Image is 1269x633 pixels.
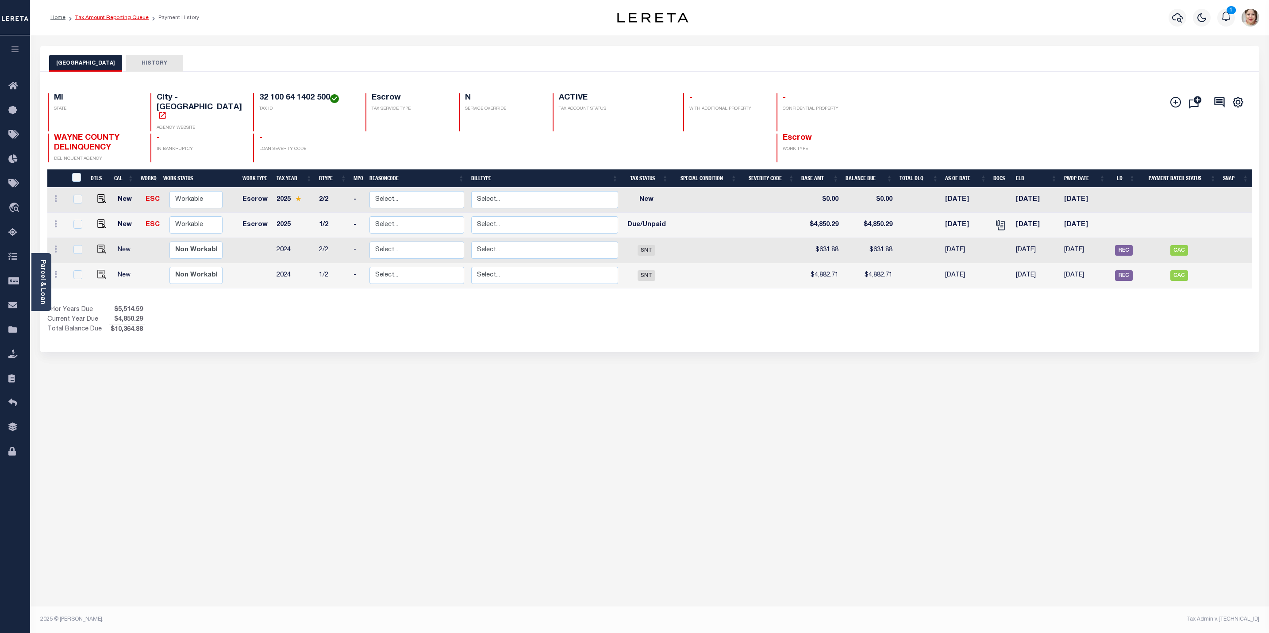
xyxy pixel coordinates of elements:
li: Payment History [149,14,199,22]
span: - [689,94,692,102]
td: Prior Years Due [47,305,109,315]
p: WITH ADDITIONAL PROPERTY [689,106,766,112]
td: Escrow [239,213,273,238]
th: SNAP: activate to sort column ascending [1219,169,1252,188]
th: Tax Status: activate to sort column ascending [622,169,672,188]
th: &nbsp; [66,169,87,188]
th: Special Condition: activate to sort column ascending [672,169,740,188]
th: DTLS [87,169,111,188]
td: $631.88 [798,238,842,263]
h4: Escrow [372,93,449,103]
span: $4,850.29 [109,315,145,325]
td: [DATE] [1061,188,1109,213]
h4: ACTIVE [559,93,673,103]
td: - [350,213,366,238]
span: 1 [1227,6,1236,14]
span: CAC [1170,270,1188,281]
span: REC [1115,270,1133,281]
th: Docs [990,169,1012,188]
img: logo-dark.svg [617,13,688,23]
span: REC [1115,245,1133,256]
a: Parcel & Loan [39,260,46,304]
p: TAX ACCOUNT STATUS [559,106,673,112]
td: - [350,263,366,288]
span: Escrow [783,134,812,142]
p: AGENCY WEBSITE [157,125,242,131]
i: travel_explore [8,203,23,214]
td: [DATE] [1012,188,1061,213]
td: - [350,238,366,263]
td: 1/2 [315,263,350,288]
td: Total Balance Due [47,325,109,334]
span: SNT [638,270,655,281]
span: $10,364.88 [109,325,145,335]
td: [DATE] [1012,213,1061,238]
button: [GEOGRAPHIC_DATA] [49,55,122,72]
th: ReasonCode: activate to sort column ascending [366,169,468,188]
p: CONFIDENTIAL PROPERTY [783,106,869,112]
th: PWOP Date: activate to sort column ascending [1061,169,1109,188]
th: Work Status [160,169,228,188]
span: WAYNE COUNTY DELINQUENCY [54,134,119,152]
p: TAX ID [259,106,354,112]
span: $5,514.59 [109,305,145,315]
td: 2025 [273,213,315,238]
td: [DATE] [942,263,990,288]
a: Home [50,15,65,20]
td: $0.00 [798,188,842,213]
td: [DATE] [942,238,990,263]
td: 2025 [273,188,315,213]
th: CAL: activate to sort column ascending [111,169,137,188]
td: [DATE] [1012,263,1061,288]
th: Balance Due: activate to sort column ascending [842,169,896,188]
td: 2/2 [315,188,350,213]
td: 1/2 [315,213,350,238]
span: - [783,94,786,102]
td: $4,850.29 [842,213,896,238]
a: ESC [146,222,160,228]
th: ELD: activate to sort column ascending [1012,169,1061,188]
h4: MI [54,93,140,103]
td: Current Year Due [47,315,109,325]
a: CAC [1170,272,1188,279]
th: Total DLQ: activate to sort column ascending [896,169,942,188]
th: Severity Code: activate to sort column ascending [740,169,798,188]
th: BillType: activate to sort column ascending [468,169,622,188]
td: [DATE] [1061,213,1109,238]
td: [DATE] [1061,238,1109,263]
td: $4,882.71 [798,263,842,288]
p: DELINQUENT AGENCY [54,156,140,162]
td: [DATE] [1012,238,1061,263]
td: - [350,188,366,213]
button: HISTORY [126,55,183,72]
th: Payment Batch Status: activate to sort column ascending [1138,169,1219,188]
span: - [259,134,262,142]
p: WORK TYPE [783,146,869,153]
p: STATE [54,106,140,112]
td: New [114,213,142,238]
th: LD: activate to sort column ascending [1109,169,1139,188]
th: As of Date: activate to sort column ascending [942,169,990,188]
a: ESC [146,196,160,203]
th: Tax Year: activate to sort column ascending [273,169,315,188]
td: [DATE] [1061,263,1109,288]
td: New [114,263,142,288]
span: SNT [638,245,655,256]
td: $4,882.71 [842,263,896,288]
th: WorkQ [137,169,160,188]
a: REC [1115,247,1133,253]
th: Work Type [239,169,273,188]
td: [DATE] [942,213,990,238]
p: TAX SERVICE TYPE [372,106,449,112]
td: $0.00 [842,188,896,213]
td: New [114,238,142,263]
th: &nbsp;&nbsp;&nbsp;&nbsp;&nbsp;&nbsp;&nbsp;&nbsp;&nbsp;&nbsp; [47,169,67,188]
th: Base Amt: activate to sort column ascending [798,169,842,188]
button: 1 [1217,9,1235,27]
h4: N [465,93,542,103]
td: [DATE] [942,188,990,213]
td: New [114,188,142,213]
p: SERVICE OVERRIDE [465,106,542,112]
td: $4,850.29 [798,213,842,238]
td: 2024 [273,238,315,263]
